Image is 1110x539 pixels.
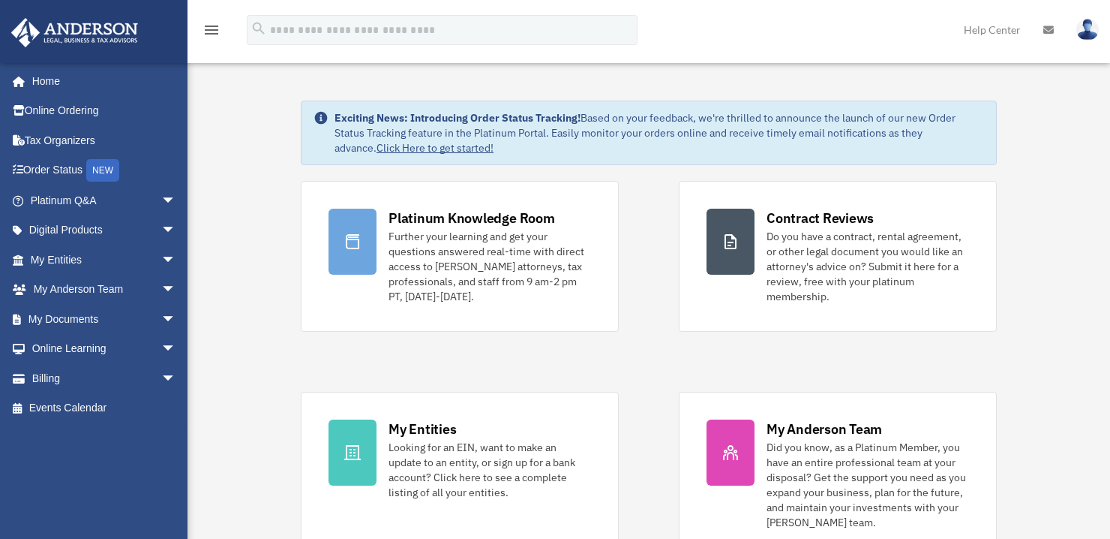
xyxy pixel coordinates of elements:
[10,393,199,423] a: Events Calendar
[86,159,119,182] div: NEW
[334,111,580,125] strong: Exciting News: Introducing Order Status Tracking!
[10,66,191,96] a: Home
[10,125,199,155] a: Tax Organizers
[10,215,199,245] a: Digital Productsarrow_drop_down
[10,304,199,334] a: My Documentsarrow_drop_down
[388,420,456,438] div: My Entities
[161,215,191,246] span: arrow_drop_down
[766,420,882,438] div: My Anderson Team
[161,363,191,394] span: arrow_drop_down
[10,275,199,305] a: My Anderson Teamarrow_drop_down
[10,185,199,215] a: Platinum Q&Aarrow_drop_down
[388,440,591,500] div: Looking for an EIN, want to make an update to an entity, or sign up for a bank account? Click her...
[161,185,191,216] span: arrow_drop_down
[301,181,619,332] a: Platinum Knowledge Room Further your learning and get your questions answered real-time with dire...
[7,18,142,47] img: Anderson Advisors Platinum Portal
[161,334,191,365] span: arrow_drop_down
[334,110,984,155] div: Based on your feedback, we're thrilled to announce the launch of our new Order Status Tracking fe...
[766,229,969,304] div: Do you have a contract, rental agreement, or other legal document you would like an attorney's ad...
[161,275,191,306] span: arrow_drop_down
[202,26,220,39] a: menu
[376,141,493,155] a: Click Here to get started!
[679,181,997,332] a: Contract Reviews Do you have a contract, rental agreement, or other legal document you would like...
[10,155,199,186] a: Order StatusNEW
[766,440,969,530] div: Did you know, as a Platinum Member, you have an entire professional team at your disposal? Get th...
[388,209,555,227] div: Platinum Knowledge Room
[161,245,191,276] span: arrow_drop_down
[10,245,199,275] a: My Entitiesarrow_drop_down
[10,334,199,364] a: Online Learningarrow_drop_down
[202,21,220,39] i: menu
[1076,19,1099,41] img: User Pic
[161,304,191,335] span: arrow_drop_down
[10,363,199,393] a: Billingarrow_drop_down
[766,209,874,227] div: Contract Reviews
[250,20,267,37] i: search
[388,229,591,304] div: Further your learning and get your questions answered real-time with direct access to [PERSON_NAM...
[10,96,199,126] a: Online Ordering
